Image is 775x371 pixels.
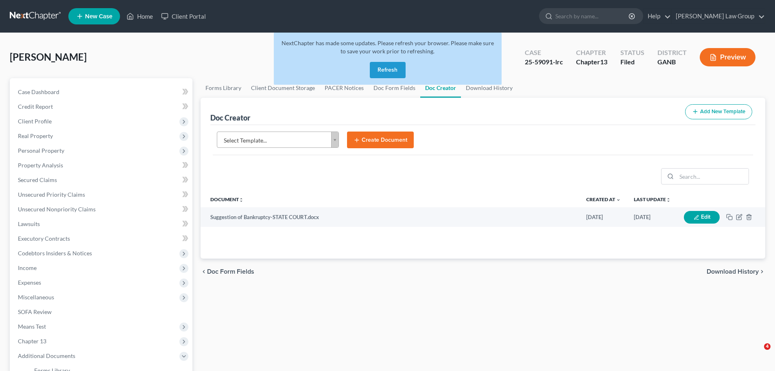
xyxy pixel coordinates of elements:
i: unfold_more [239,198,244,202]
button: Edit [684,211,720,224]
a: Forms Library [201,78,246,98]
div: 25-59091-lrc [525,57,563,67]
span: Case Dashboard [18,88,59,95]
div: Doc Creator [210,113,250,123]
span: Doc Form Fields [207,268,254,275]
span: Secured Claims [18,176,57,183]
a: Lawsuits [11,217,192,231]
a: Case Dashboard [11,85,192,99]
td: Suggestion of Bankruptcy-STATE COURT.docx [201,207,580,227]
a: Select Template... [217,132,339,148]
a: Documentunfold_more [210,196,244,202]
button: Preview [700,48,755,66]
input: Search... [677,169,749,184]
span: Codebtors Insiders & Notices [18,250,92,257]
button: chevron_left Doc Form Fields [201,268,254,275]
a: [PERSON_NAME] Law Group [672,9,765,24]
span: 13 [600,58,607,66]
i: chevron_left [201,268,207,275]
span: Real Property [18,132,53,139]
span: [PERSON_NAME] [10,51,87,63]
a: SOFA Review [11,305,192,319]
a: Help [644,9,671,24]
span: Means Test [18,323,46,330]
td: [DATE] [580,207,627,227]
a: Executory Contracts [11,231,192,246]
a: Home [122,9,157,24]
span: Credit Report [18,103,53,110]
a: Secured Claims [11,173,192,187]
span: Expenses [18,279,41,286]
span: Income [18,264,37,271]
i: expand_more [616,198,621,202]
a: Created at expand_more [586,196,621,202]
span: Select Template... [224,135,321,146]
div: District [657,48,687,57]
span: Lawsuits [18,220,40,227]
iframe: Intercom live chat [747,343,767,363]
input: Search by name... [555,9,630,24]
span: Client Profile [18,118,52,125]
a: Unsecured Priority Claims [11,187,192,202]
a: Client Document Storage [246,78,320,98]
div: Filed [620,57,644,67]
a: Credit Report [11,99,192,114]
span: Executory Contracts [18,235,70,242]
td: [DATE] [627,207,677,227]
i: chevron_right [759,268,765,275]
span: SOFA Review [18,308,52,315]
button: Create Document [347,132,414,149]
div: Case [525,48,563,57]
span: Personal Property [18,147,64,154]
div: Chapter [576,57,607,67]
a: Last Updateunfold_more [634,196,671,202]
span: NextChapter has made some updates. Please refresh your browser. Please make sure to save your wor... [282,40,494,55]
span: Unsecured Priority Claims [18,191,85,198]
i: unfold_more [666,198,671,202]
span: Property Analysis [18,162,63,169]
span: Miscellaneous [18,294,54,301]
button: Refresh [370,62,406,78]
button: Download History chevron_right [707,268,765,275]
a: Client Portal [157,9,210,24]
span: 4 [764,343,771,350]
div: GANB [657,57,687,67]
button: Add New Template [685,104,752,119]
span: New Case [85,13,112,20]
span: Unsecured Nonpriority Claims [18,206,96,213]
span: Chapter 13 [18,338,46,345]
span: Additional Documents [18,352,75,359]
span: Download History [707,268,759,275]
a: Property Analysis [11,158,192,173]
a: Unsecured Nonpriority Claims [11,202,192,217]
div: Chapter [576,48,607,57]
div: Status [620,48,644,57]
